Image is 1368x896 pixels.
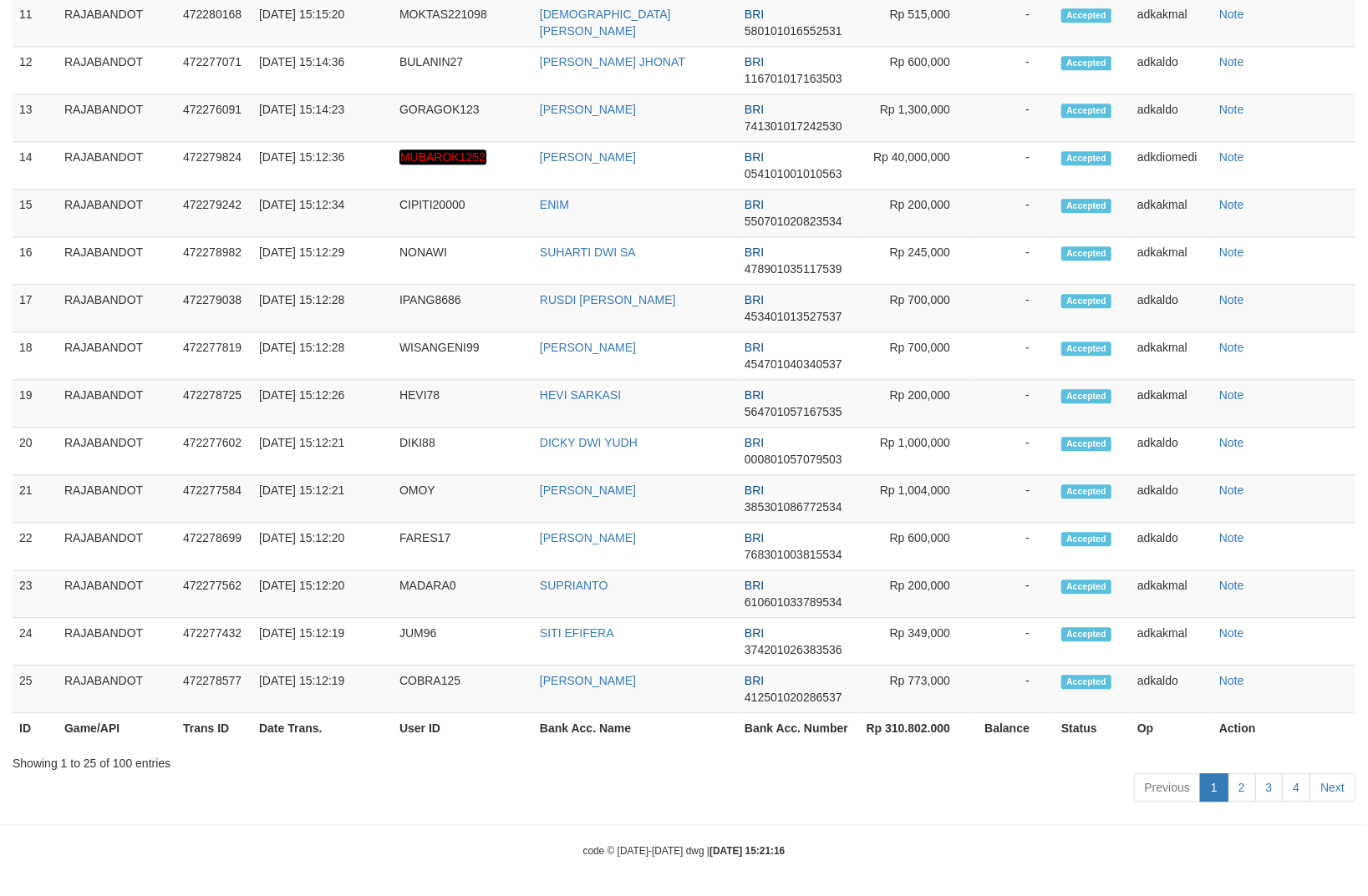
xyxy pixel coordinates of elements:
a: 2 [1228,773,1256,802]
td: - [975,237,1055,285]
td: 472278699 [176,523,252,570]
a: SUHARTI DWI SA [540,246,636,259]
td: Rp 600,000 [857,523,975,570]
a: SUPRIANTO [540,579,608,592]
td: 18 [13,332,58,380]
a: [PERSON_NAME] [540,531,636,544]
span: Accepted [1061,56,1111,70]
a: Note [1219,198,1244,211]
td: [DATE] 15:12:20 [252,523,393,570]
td: RAJABANDOT [58,523,176,570]
span: Copy 453401013527537 to clipboard [745,310,842,323]
td: 472278577 [176,666,252,713]
a: 3 [1255,773,1284,802]
td: OMOY [393,475,533,523]
span: BRI [745,483,764,497]
td: COBRA125 [393,666,533,713]
a: 4 [1282,773,1310,802]
a: Note [1219,8,1244,21]
th: Bank Acc. Number [738,713,857,744]
span: Copy 412501020286537 to clipboard [745,691,842,704]
a: Next [1310,773,1355,802]
td: JUM96 [393,618,533,666]
span: Accepted [1061,342,1111,356]
span: BRI [745,198,764,211]
td: [DATE] 15:12:36 [252,142,393,190]
span: Copy 454701040340537 to clipboard [745,357,842,371]
span: Accepted [1061,294,1111,308]
td: Rp 349,000 [857,618,975,666]
span: BRI [745,55,764,68]
th: Op [1131,713,1213,744]
td: [DATE] 15:12:19 [252,666,393,713]
td: adkaldo [1131,285,1213,332]
a: [PERSON_NAME] JHONAT [540,55,685,68]
span: Copy 768301003815534 to clipboard [745,548,842,561]
a: Note [1219,293,1244,306]
td: adkaldo [1131,666,1213,713]
a: HEVI SARKASI [540,388,621,402]
td: adkaldo [1131,523,1213,570]
td: [DATE] 15:12:29 [252,237,393,285]
td: 472277071 [176,47,252,94]
td: 472277584 [176,475,252,523]
td: - [975,47,1055,94]
span: Copy 580101016552531 to clipboard [745,24,842,38]
span: Copy 478901035117539 to clipboard [745,262,842,276]
span: BRI [745,626,764,640]
td: Rp 600,000 [857,47,975,94]
td: RAJABANDOT [58,190,176,237]
a: [DEMOGRAPHIC_DATA][PERSON_NAME] [540,8,671,38]
a: Note [1219,531,1244,544]
th: Status [1055,713,1131,744]
td: 20 [13,428,58,475]
td: Rp 200,000 [857,570,975,618]
td: RAJABANDOT [58,618,176,666]
td: RAJABANDOT [58,570,176,618]
td: [DATE] 15:14:23 [252,94,393,142]
th: Action [1213,713,1355,744]
a: Note [1219,246,1244,259]
span: Accepted [1061,246,1111,261]
span: Copy 054101001010563 to clipboard [745,167,842,180]
td: - [975,94,1055,142]
a: Note [1219,626,1244,640]
td: Rp 773,000 [857,666,975,713]
a: Note [1219,103,1244,116]
span: Accepted [1061,532,1111,546]
td: FARES17 [393,523,533,570]
a: SITI EFIFERA [540,626,614,640]
span: Copy 610601033789534 to clipboard [745,595,842,609]
td: Rp 1,004,000 [857,475,975,523]
a: Note [1219,388,1244,402]
span: Accepted [1061,580,1111,594]
th: Balance [975,713,1055,744]
td: DIKI88 [393,428,533,475]
td: 13 [13,94,58,142]
td: 23 [13,570,58,618]
span: Accepted [1061,484,1111,499]
td: adkdiomedi [1131,142,1213,190]
td: Rp 1,300,000 [857,94,975,142]
th: Bank Acc. Name [533,713,738,744]
td: 472277602 [176,428,252,475]
th: ID [13,713,58,744]
span: Accepted [1061,627,1111,641]
td: Rp 200,000 [857,190,975,237]
td: RAJABANDOT [58,380,176,428]
td: RAJABANDOT [58,285,176,332]
a: Previous [1134,773,1201,802]
td: Rp 245,000 [857,237,975,285]
td: 12 [13,47,58,94]
a: Note [1219,579,1244,592]
a: DICKY DWI YUDH [540,436,638,449]
td: adkakmal [1131,380,1213,428]
span: Copy 564701057167535 to clipboard [745,405,842,418]
a: [PERSON_NAME] [540,674,636,687]
td: - [975,190,1055,237]
td: 472279242 [176,190,252,237]
td: - [975,618,1055,666]
td: 472277432 [176,618,252,666]
span: BRI [745,103,764,116]
td: [DATE] 15:12:21 [252,475,393,523]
